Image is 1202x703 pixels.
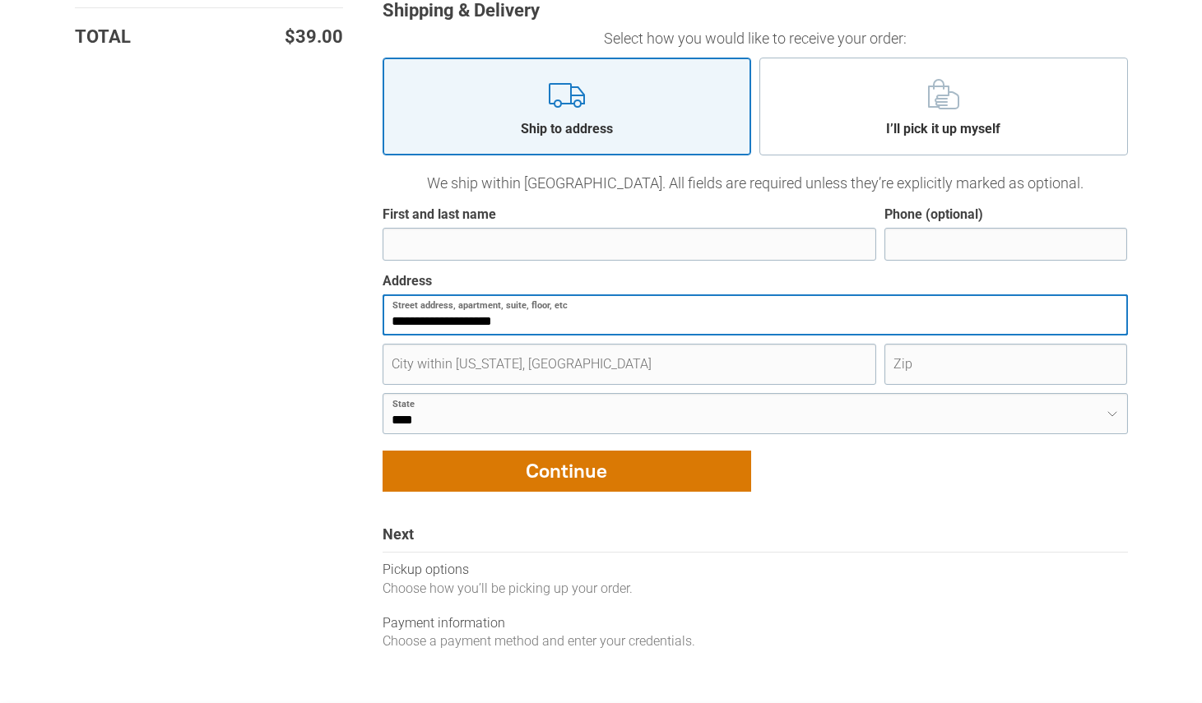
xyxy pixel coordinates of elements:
[383,561,1128,579] div: Pickup options
[383,344,877,385] input: City within Ohio, United States
[884,206,983,224] div: Phone (optional)
[669,174,1084,192] span: All fields are required unless they’re explicitly marked as optional.
[874,120,1013,138] div: I’ll pick it up myself
[383,632,1128,650] div: Choose a payment method and enter your credentials.
[285,25,343,50] span: $39.00
[508,120,625,138] div: Ship to address
[383,273,432,290] div: Address
[884,344,1127,385] input: Zip
[383,206,496,224] div: First and last name
[383,525,1128,553] div: Next
[383,172,1128,194] p: We ship within [GEOGRAPHIC_DATA].
[383,614,1128,632] div: Payment information
[75,25,193,50] td: Total
[383,294,1128,335] input: Street address, apartment, suite, floor, etc
[383,27,1128,49] p: Select how you would like to receive your order:
[383,580,1128,598] div: Choose how you’ll be picking up your order.
[383,451,751,492] button: Continue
